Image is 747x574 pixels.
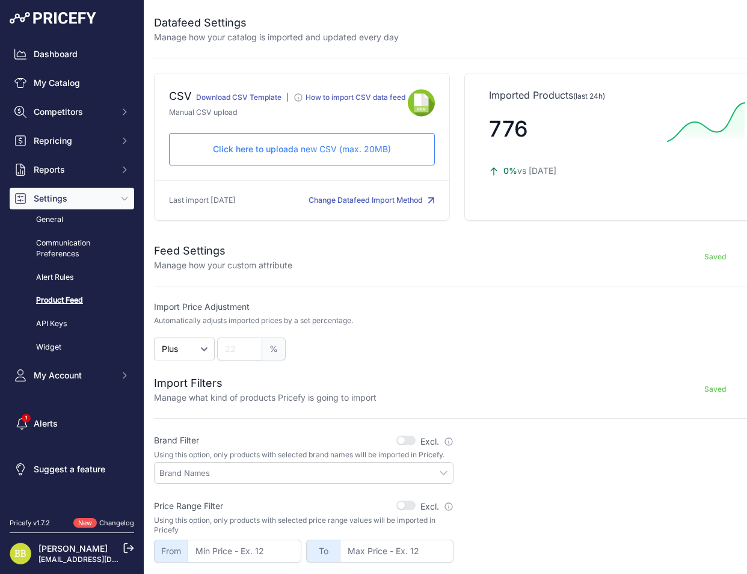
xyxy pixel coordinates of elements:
nav: Sidebar [10,43,134,504]
span: Repricing [34,135,112,147]
a: Download CSV Template [196,93,281,102]
label: Excl. [420,436,453,448]
input: 22 [217,338,262,360]
a: Communication Preferences [10,233,134,265]
span: Competitors [34,106,112,118]
p: Imported Products [489,88,736,102]
a: Product Feed [10,290,134,311]
div: Pricefy v1.7.2 [10,518,50,528]
label: Brand Filter [154,434,199,446]
p: Manual CSV upload [169,107,408,119]
a: General [10,209,134,230]
div: | [286,93,289,107]
span: (last 24h) [573,91,605,100]
a: [PERSON_NAME] [38,543,108,554]
p: Manage how your custom attribute [154,259,292,271]
h2: Import Filters [154,375,377,392]
div: CSV [169,88,191,107]
span: To [306,540,340,563]
a: Alerts [10,413,134,434]
label: Import Price Adjustment [154,301,453,313]
a: Dashboard [10,43,134,65]
button: Settings [10,188,134,209]
button: Change Datafeed Import Method [309,195,435,206]
button: Reports [10,159,134,181]
a: Widget [10,337,134,358]
label: Excl. [420,501,453,513]
span: Click here to upload [213,144,294,154]
p: Manage what kind of products Pricefy is going to import [154,392,377,404]
span: New [73,518,97,528]
p: a new CSV (max. 20MB) [179,143,425,155]
p: Automatically adjusts imported prices by a set percentage. [154,316,353,326]
p: vs [DATE] [489,165,657,177]
img: Pricefy Logo [10,12,96,24]
a: My Catalog [10,72,134,94]
span: % [262,338,286,360]
input: Brand Names [159,468,453,478]
h2: Datafeed Settings [154,14,399,31]
button: Competitors [10,101,134,123]
h2: Feed Settings [154,242,292,259]
a: Alert Rules [10,267,134,288]
span: My Account [34,369,112,381]
span: 0% [503,165,517,176]
a: [EMAIL_ADDRESS][DOMAIN_NAME] [38,555,164,564]
button: Repricing [10,130,134,152]
span: From [154,540,188,563]
button: My Account [10,365,134,386]
a: How to import CSV data feed [294,95,405,104]
span: 776 [489,116,528,142]
a: API Keys [10,313,134,335]
input: Min Price - Ex. 12 [188,540,301,563]
p: Using this option, only products with selected brand names will be imported in Pricefy. [154,450,453,460]
p: Using this option, only products with selected price range values will be imported in Pricefy [154,516,453,535]
a: Suggest a feature [10,458,134,480]
a: Changelog [99,519,134,527]
label: Price Range Filter [154,500,223,512]
div: How to import CSV data feed [306,93,405,102]
span: Reports [34,164,112,176]
p: Last import [DATE] [169,195,236,206]
span: Settings [34,193,112,205]
p: Manage how your catalog is imported and updated every day [154,31,399,43]
input: Max Price - Ex. 12 [340,540,453,563]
